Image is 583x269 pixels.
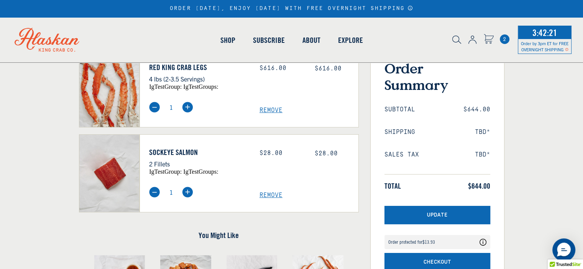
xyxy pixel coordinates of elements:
a: About [294,18,329,62]
span: 2 [500,34,509,44]
span: 3:42:21 [530,25,559,40]
span: Order by 3pm ET for FREE OVERNIGHT SHIPPING [521,41,568,52]
button: Update [384,206,490,225]
div: route shipping protection selector element [384,231,490,253]
img: Sockeye Salmon - 2 Fillets [79,135,140,212]
div: Order protected for $13.93 [388,240,435,245]
span: Update [427,212,448,218]
img: plus [182,102,193,112]
h3: Order Summary [384,60,490,93]
span: $616.00 [315,65,342,72]
div: $616.00 [259,65,303,72]
a: Remove [259,107,358,114]
span: Shipping [384,129,415,136]
div: $28.00 [259,150,303,157]
img: plus [182,187,193,197]
img: Alaskan King Crab Co. logo [4,17,90,62]
img: search [452,36,461,44]
a: Red King Crab Legs [149,63,248,72]
span: Shipping Notice Icon [565,47,568,52]
a: Shop [212,18,244,62]
span: $28.00 [315,150,338,157]
span: Checkout [424,259,451,266]
div: Messenger Dummy Widget [552,238,575,261]
span: $644.00 [468,181,490,191]
img: Red King Crab Legs - 4 lbs (2-3.5 Servings) [79,50,140,127]
a: Announcement Bar Modal [407,5,413,11]
a: Cart [484,34,494,45]
a: Sockeye Salmon [149,148,248,157]
span: igTestGroups: [183,83,218,90]
span: $644.00 [463,106,490,113]
img: account [468,36,476,44]
img: minus [149,187,160,197]
div: Coverage Options [384,235,490,249]
h4: You Might Like [79,231,359,240]
span: igTestGroups: [183,168,218,175]
span: Total [384,181,401,191]
span: igTestGroup: [149,83,182,90]
p: 4 lbs (2-3.5 Servings) [149,74,248,84]
a: Subscribe [244,18,294,62]
span: Subtotal [384,106,415,113]
a: Explore [329,18,372,62]
img: minus [149,102,160,112]
span: Sales Tax [384,151,419,158]
div: ORDER [DATE], ENJOY [DATE] WITH FREE OVERNIGHT SHIPPING [170,5,413,12]
p: 2 Fillets [149,159,248,169]
a: Remove [259,192,358,199]
a: Cart [500,34,509,44]
span: igTestGroup: [149,168,182,175]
